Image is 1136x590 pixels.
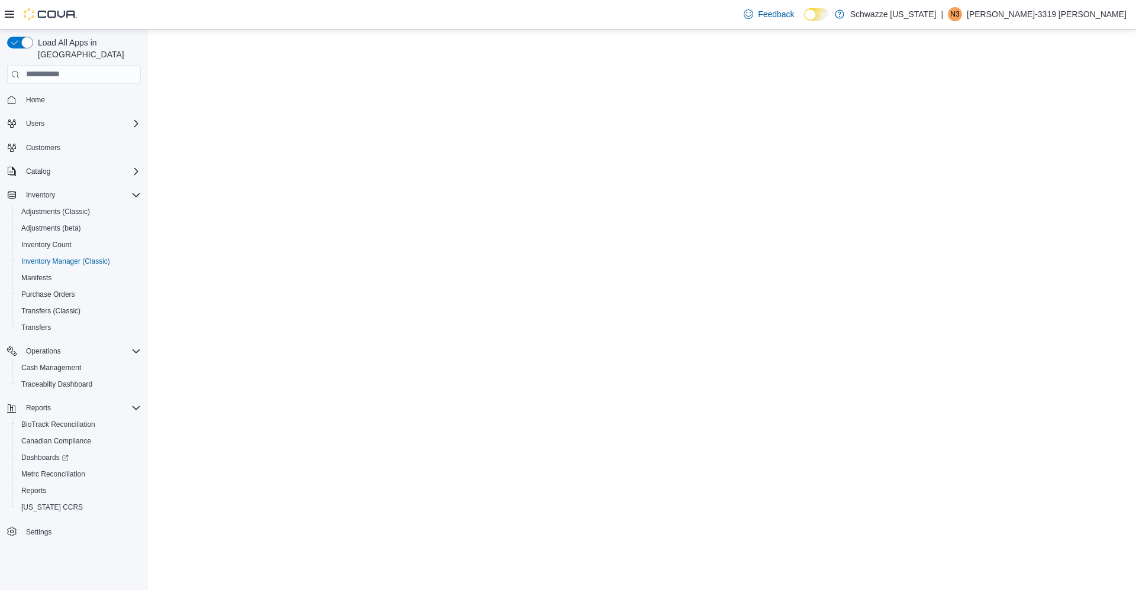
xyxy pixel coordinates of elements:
button: Transfers (Classic) [12,303,146,319]
span: N3 [950,7,959,21]
button: Metrc Reconciliation [12,466,146,482]
span: Transfers [21,323,51,332]
span: Settings [26,527,51,537]
button: Reports [12,482,146,499]
span: Purchase Orders [17,287,141,302]
button: Inventory Manager (Classic) [12,253,146,270]
a: Dashboards [17,450,73,465]
span: Adjustments (Classic) [17,205,141,219]
span: Transfers (Classic) [17,304,141,318]
button: Users [21,116,49,131]
span: Metrc Reconciliation [17,467,141,481]
span: Metrc Reconciliation [21,469,85,479]
a: Inventory Count [17,238,76,252]
span: Customers [26,143,60,153]
a: Cash Management [17,361,86,375]
button: Inventory [2,187,146,203]
span: Inventory Manager (Classic) [17,254,141,268]
a: [US_STATE] CCRS [17,500,88,514]
button: Traceabilty Dashboard [12,376,146,393]
button: Canadian Compliance [12,433,146,449]
button: Operations [2,343,146,359]
a: Traceabilty Dashboard [17,377,97,391]
a: Manifests [17,271,56,285]
button: Settings [2,523,146,540]
span: Catalog [21,164,141,179]
button: Adjustments (Classic) [12,203,146,220]
button: Purchase Orders [12,286,146,303]
span: Inventory Count [17,238,141,252]
a: Adjustments (beta) [17,221,86,235]
span: Catalog [26,167,50,176]
a: Home [21,93,50,107]
a: Adjustments (Classic) [17,205,95,219]
div: Noe-3319 Gonzales [948,7,962,21]
a: Inventory Manager (Classic) [17,254,115,268]
span: Adjustments (beta) [17,221,141,235]
span: Home [26,95,45,105]
span: Reports [21,401,141,415]
a: Metrc Reconciliation [17,467,90,481]
a: Transfers [17,320,56,335]
span: Manifests [17,271,141,285]
span: Cash Management [17,361,141,375]
span: Home [21,92,141,107]
span: Cash Management [21,363,81,372]
button: Reports [2,400,146,416]
button: Users [2,115,146,132]
button: Manifests [12,270,146,286]
input: Dark Mode [804,8,829,21]
span: Operations [21,344,141,358]
span: Manifests [21,273,51,283]
button: BioTrack Reconciliation [12,416,146,433]
a: BioTrack Reconciliation [17,417,100,432]
span: Inventory Count [21,240,72,249]
span: Customers [21,140,141,155]
span: Feedback [758,8,794,20]
span: Reports [26,403,51,413]
span: Adjustments (Classic) [21,207,90,216]
a: Feedback [739,2,799,26]
img: Cova [24,8,77,20]
span: Reports [17,484,141,498]
a: Purchase Orders [17,287,80,302]
span: BioTrack Reconciliation [21,420,95,429]
span: Settings [21,524,141,539]
span: Traceabilty Dashboard [17,377,141,391]
span: Traceabilty Dashboard [21,380,92,389]
a: Transfers (Classic) [17,304,85,318]
span: Reports [21,486,46,495]
button: Customers [2,139,146,156]
button: [US_STATE] CCRS [12,499,146,516]
p: [PERSON_NAME]-3319 [PERSON_NAME] [967,7,1127,21]
span: Dashboards [17,450,141,465]
span: BioTrack Reconciliation [17,417,141,432]
span: Canadian Compliance [17,434,141,448]
span: Washington CCRS [17,500,141,514]
button: Adjustments (beta) [12,220,146,236]
button: Reports [21,401,56,415]
span: Operations [26,346,61,356]
a: Canadian Compliance [17,434,96,448]
button: Inventory [21,188,60,202]
nav: Complex example [7,86,141,571]
button: Home [2,91,146,108]
a: Settings [21,525,56,539]
span: Adjustments (beta) [21,223,81,233]
a: Reports [17,484,51,498]
span: Transfers (Classic) [21,306,80,316]
span: Inventory Manager (Classic) [21,257,110,266]
span: Inventory [26,190,55,200]
p: | [941,7,943,21]
span: Inventory [21,188,141,202]
a: Dashboards [12,449,146,466]
button: Transfers [12,319,146,336]
span: Dashboards [21,453,69,462]
span: Users [21,116,141,131]
span: Load All Apps in [GEOGRAPHIC_DATA] [33,37,141,60]
span: Purchase Orders [21,290,75,299]
p: Schwazze [US_STATE] [850,7,937,21]
span: Transfers [17,320,141,335]
span: Canadian Compliance [21,436,91,446]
